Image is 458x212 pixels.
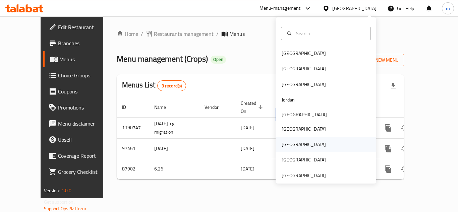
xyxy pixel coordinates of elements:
[117,117,149,138] td: 1190747
[352,54,404,66] button: Add New Menu
[293,30,366,37] input: Search
[59,55,112,63] span: Menus
[58,71,112,79] span: Choice Groups
[122,80,186,91] h2: Menus List
[357,56,399,64] span: Add New Menu
[43,148,117,164] a: Coverage Report
[158,83,186,89] span: 3 record(s)
[282,81,326,88] div: [GEOGRAPHIC_DATA]
[43,51,117,67] a: Menus
[282,141,326,148] div: [GEOGRAPHIC_DATA]
[117,159,149,179] td: 87902
[58,39,112,47] span: Branches
[282,65,326,72] div: [GEOGRAPHIC_DATA]
[282,50,326,57] div: [GEOGRAPHIC_DATA]
[154,103,175,111] span: Name
[43,116,117,132] a: Menu disclaimer
[157,80,186,91] div: Total records count
[58,103,112,112] span: Promotions
[44,186,60,195] span: Version:
[282,96,295,103] div: Jordan
[58,87,112,95] span: Coupons
[241,123,254,132] span: [DATE]
[211,56,226,64] div: Open
[43,99,117,116] a: Promotions
[43,83,117,99] a: Coupons
[380,141,396,157] button: more
[332,5,377,12] div: [GEOGRAPHIC_DATA]
[260,4,301,12] div: Menu-management
[241,144,254,153] span: [DATE]
[211,57,226,62] span: Open
[58,23,112,31] span: Edit Restaurant
[241,99,265,115] span: Created On
[117,30,138,38] a: Home
[396,141,412,157] button: Change Status
[43,164,117,180] a: Grocery Checklist
[122,103,135,111] span: ID
[205,103,227,111] span: Vendor
[146,30,214,38] a: Restaurants management
[154,30,214,38] span: Restaurants management
[117,30,404,38] nav: breadcrumb
[282,172,326,179] div: [GEOGRAPHIC_DATA]
[446,5,450,12] span: m
[149,117,199,138] td: [DATE]-cg migration
[43,19,117,35] a: Edit Restaurant
[149,159,199,179] td: 6.26
[396,161,412,177] button: Change Status
[282,156,326,163] div: [GEOGRAPHIC_DATA]
[44,198,75,206] span: Get support on:
[61,186,72,195] span: 1.0.0
[241,164,254,173] span: [DATE]
[58,136,112,144] span: Upsell
[396,120,412,136] button: Change Status
[43,35,117,51] a: Branches
[43,67,117,83] a: Choice Groups
[216,30,219,38] li: /
[380,161,396,177] button: more
[380,120,396,136] button: more
[385,78,401,94] div: Export file
[58,152,112,160] span: Coverage Report
[58,168,112,176] span: Grocery Checklist
[117,51,208,66] span: Menu management ( Crops )
[282,125,326,133] div: [GEOGRAPHIC_DATA]
[43,132,117,148] a: Upsell
[149,138,199,159] td: [DATE]
[141,30,143,38] li: /
[117,138,149,159] td: 97461
[58,120,112,128] span: Menu disclaimer
[229,30,245,38] span: Menus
